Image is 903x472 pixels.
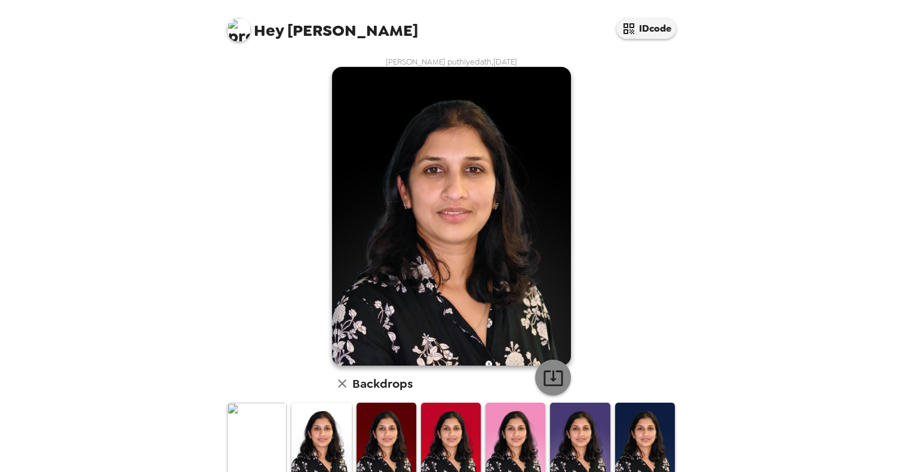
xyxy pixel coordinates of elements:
button: IDcode [616,18,676,39]
span: [PERSON_NAME] [227,12,418,39]
span: [PERSON_NAME] puthiyedath , [DATE] [386,57,517,67]
span: Hey [254,20,284,41]
h6: Backdrops [352,374,413,393]
img: profile pic [227,18,251,42]
img: user [332,67,571,366]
